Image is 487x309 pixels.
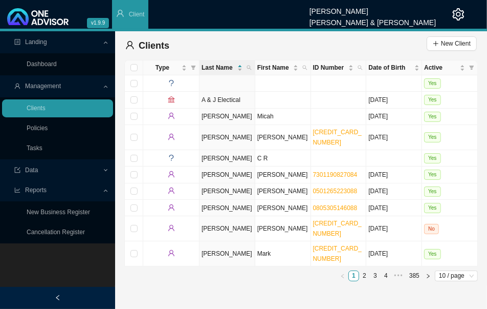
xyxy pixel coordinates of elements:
img: 2df55531c6924b55f21c4cf5d4484680-logo-light.svg [7,8,69,25]
span: user [168,112,175,119]
td: [DATE] [366,200,422,216]
span: filter [189,60,198,75]
a: 7301190827084 [313,171,358,178]
td: [PERSON_NAME] [200,200,255,216]
button: New Client [427,36,477,51]
li: Previous Page [338,271,348,281]
td: [PERSON_NAME] [255,200,311,216]
span: user [168,171,175,178]
span: import [14,167,20,173]
li: 385 [406,271,423,281]
li: 4 [381,271,391,281]
span: user [168,250,175,257]
td: [PERSON_NAME] [200,167,255,183]
li: 2 [359,271,370,281]
span: user [14,83,20,89]
td: A & J Electical [200,92,255,108]
span: user [125,40,135,50]
span: search [302,65,307,70]
span: v1.9.9 [87,18,109,28]
th: Active [422,60,478,75]
span: search [300,60,309,75]
span: Management [25,83,61,90]
a: 385 [406,271,423,281]
td: [PERSON_NAME] [200,109,255,125]
li: 1 [348,271,359,281]
span: Client [129,11,145,18]
li: 3 [370,271,381,281]
span: Clients [139,40,169,51]
span: user [168,187,175,194]
span: 10 / page [439,271,474,281]
span: plus [433,40,439,47]
span: Yes [424,78,440,89]
a: 3 [370,271,380,281]
span: search [356,60,365,75]
a: New Business Register [27,209,90,216]
a: Cancellation Register [27,229,85,236]
span: Active [424,63,458,73]
span: Date of Birth [368,63,412,73]
span: Yes [424,203,440,213]
td: C R [255,150,311,167]
li: Next 5 Pages [391,271,406,281]
td: Micah [255,109,311,125]
button: right [423,271,434,281]
span: First Name [257,63,291,73]
span: Yes [424,170,440,180]
span: Type [145,63,180,73]
a: [CREDIT_CARD_NUMBER] [313,245,362,262]
span: question [168,79,175,87]
span: setting [452,8,464,20]
a: [CREDIT_CARD_NUMBER] [313,220,362,237]
td: [PERSON_NAME] [200,241,255,266]
span: user [168,204,175,211]
td: [DATE] [366,216,422,241]
span: line-chart [14,187,20,193]
span: user [168,224,175,232]
span: search [358,65,363,70]
span: bank [168,96,175,103]
span: search [245,60,254,75]
td: [PERSON_NAME] [255,167,311,183]
a: 0501265223088 [313,188,358,195]
td: Mark [255,241,311,266]
span: Yes [424,249,440,259]
span: Landing [25,38,47,46]
td: [PERSON_NAME] [255,183,311,200]
span: No [424,224,439,234]
a: 2 [360,271,369,281]
a: 4 [381,271,391,281]
span: filter [467,60,476,75]
td: [DATE] [366,92,422,108]
span: New Client [441,38,471,49]
span: user [168,133,175,140]
span: left [340,274,345,279]
td: [DATE] [366,109,422,125]
a: 0805305146088 [313,204,358,212]
span: Yes [424,187,440,197]
th: ID Number [311,60,367,75]
span: Reports [25,187,47,194]
li: Next Page [423,271,434,281]
td: [PERSON_NAME] [255,125,311,150]
td: [DATE] [366,241,422,266]
span: Data [25,167,38,174]
td: [PERSON_NAME] [200,183,255,200]
td: [PERSON_NAME] [200,150,255,167]
th: Type [143,60,200,75]
span: Yes [424,153,440,163]
span: Yes [424,95,440,105]
td: [DATE] [366,125,422,150]
div: Page Size [435,271,478,281]
a: Tasks [27,145,42,152]
span: search [247,65,252,70]
div: [PERSON_NAME] [309,3,436,14]
span: filter [191,65,196,70]
td: [PERSON_NAME] [200,125,255,150]
span: ID Number [313,63,347,73]
td: [PERSON_NAME] [255,216,311,241]
span: user [116,9,124,17]
span: Yes [424,112,440,122]
th: First Name [255,60,311,75]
